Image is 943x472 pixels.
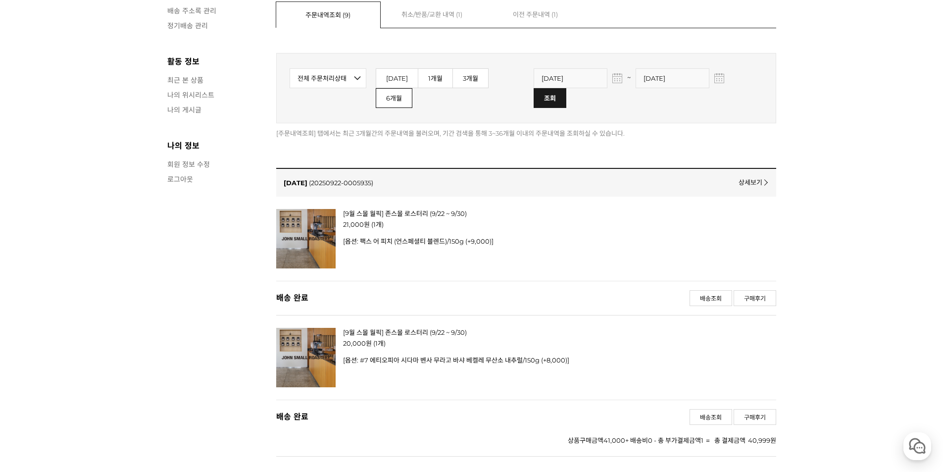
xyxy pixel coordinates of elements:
[345,11,348,19] span: 9
[534,88,565,107] input: 조회
[701,436,703,444] strong: 1
[343,328,467,336] a: [9월 스몰 월픽] 존스몰 로스터리 (9/22 ~ 9/30)
[603,436,625,444] strong: 41,000
[484,1,588,27] a: 이전 주문내역 (1)
[167,90,266,100] a: 나의 위시리스트
[65,314,128,339] a: 대화
[343,328,652,337] strong: 상품명
[128,314,190,339] a: 설정
[167,174,266,184] a: 로그아웃
[690,409,732,425] a: 배송조회
[734,290,776,306] a: 구매후기
[276,400,776,434] div: 주문처리상태
[167,75,266,85] a: 최근 본 상품
[648,436,652,444] strong: 0
[458,10,460,18] span: 1
[371,220,384,228] span: 수량
[714,436,745,444] strong: 총 결제금액
[716,74,723,81] img: ...
[276,281,776,315] div: 주문처리상태
[418,68,453,88] a: 1개월
[770,436,776,444] span: 원
[167,55,266,67] h3: 활동 정보
[343,339,372,347] span: 판매가
[366,339,372,347] span: 원
[167,20,266,30] a: 정기배송 관리
[748,436,776,444] strong: 40,999
[276,409,308,425] span: 배송 완료
[364,220,370,228] span: 원
[153,329,165,337] span: 설정
[376,88,412,108] a: 6개월
[534,73,729,81] span: ~
[534,88,566,108] span: 조회
[343,356,652,365] p: [옵션: #7 에티오피아 시다마 벤사 무라고 바샤 베켈레 무산소 내추럴/150g (+8,000)]
[568,434,703,447] div: 상품구매금액 + 배송비
[309,179,373,187] span: 주문번호
[276,1,381,28] a: 주문내역조회 (9)
[167,105,266,114] a: 나의 게시글
[614,74,621,81] img: ...
[284,179,307,187] span: 주문일자
[739,177,767,187] a: 상세보기
[167,159,266,169] a: 회원 정보 수정
[343,220,370,228] span: 판매가
[343,237,652,246] p: [옵션: 팩스 어 피치 (언스페셜티 블렌드)/150g (+9,000)]
[167,5,266,15] a: 배송 주소록 관리
[654,436,703,444] span: - 총 부가결제금액
[3,314,65,339] a: 홈
[31,329,37,337] span: 홈
[91,329,102,337] span: 대화
[343,220,364,228] strong: 21,000
[452,68,489,88] a: 3개월
[276,290,308,306] span: 배송 완료
[167,139,266,151] h3: 나의 정보
[380,1,484,27] a: 취소/반품/교환 내역 (1)
[690,290,732,306] a: 배송조회
[553,10,556,18] span: 1
[343,209,652,218] strong: 상품명
[276,128,776,138] li: [주문내역조회] 탭에서는 최근 3개월간의 주문내역을 불러오며, 기간 검색을 통해 3~36개월 이내의 주문내역을 조회하실 수 있습니다.
[309,179,373,187] a: (20250922-0005935)
[343,210,467,217] a: [9월 스몰 월픽] 존스몰 로스터리 (9/22 ~ 9/30)
[343,339,366,347] strong: 20,000
[734,409,776,425] a: 구매후기
[376,68,418,88] a: [DATE]
[373,339,386,347] span: 수량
